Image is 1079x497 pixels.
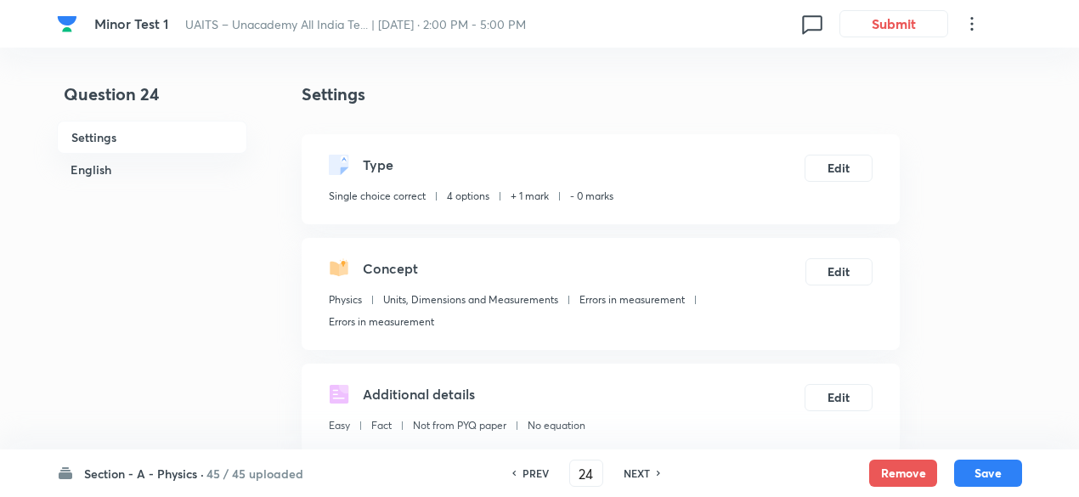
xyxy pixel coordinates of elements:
span: UAITS – Unacademy All India Te... | [DATE] · 2:00 PM - 5:00 PM [185,16,526,32]
h6: Settings [57,121,247,154]
button: Save [954,460,1022,487]
button: Submit [839,10,948,37]
p: No equation [528,418,585,433]
button: Remove [869,460,937,487]
h6: English [57,154,247,185]
button: Edit [805,155,873,182]
p: Errors in measurement [329,314,434,330]
p: Fact [371,418,392,433]
h4: Question 24 [57,82,247,121]
p: - 0 marks [570,189,613,204]
h6: 45 / 45 uploaded [206,465,303,483]
img: questionConcept.svg [329,258,349,279]
p: + 1 mark [511,189,549,204]
h5: Concept [363,258,418,279]
a: Company Logo [57,14,81,34]
button: Edit [805,384,873,411]
h5: Type [363,155,393,175]
img: questionType.svg [329,155,349,175]
p: Easy [329,418,350,433]
h6: NEXT [624,466,650,481]
img: questionDetails.svg [329,384,349,404]
p: Errors in measurement [579,292,685,308]
img: Company Logo [57,14,77,34]
h5: Additional details [363,384,475,404]
span: Minor Test 1 [94,14,168,32]
p: Units, Dimensions and Measurements [383,292,558,308]
h6: PREV [523,466,549,481]
h6: Section - A - Physics · [84,465,204,483]
p: Single choice correct [329,189,426,204]
button: Edit [805,258,873,285]
p: Physics [329,292,362,308]
h4: Settings [302,82,900,107]
p: 4 options [447,189,489,204]
p: Not from PYQ paper [413,418,506,433]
